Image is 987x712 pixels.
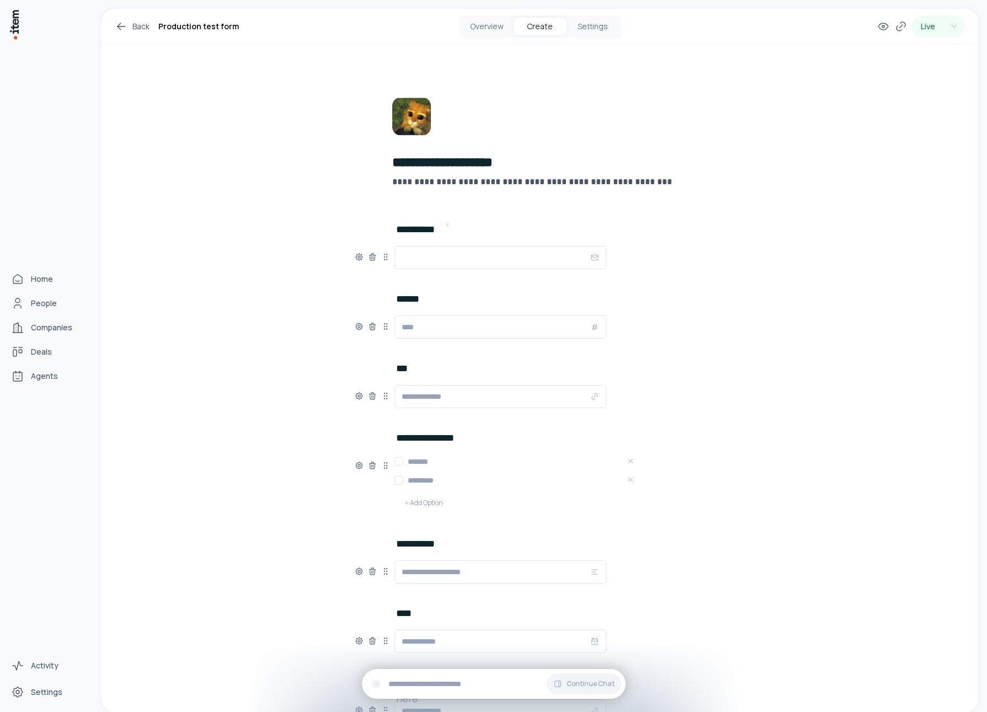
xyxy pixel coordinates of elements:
[31,322,72,333] span: Companies
[115,20,150,33] a: Back
[461,18,514,35] button: Overview
[624,473,637,486] button: Remove Pepperoni
[567,679,615,688] span: Continue Chat
[392,97,431,136] img: Form Logo
[7,365,90,387] a: Agents
[7,655,90,677] a: Activity
[624,454,637,468] button: Remove Hawaian
[362,669,626,699] div: Continue Chat
[7,268,90,290] a: Home
[7,681,90,703] a: Settings
[7,317,90,339] a: Companies
[31,371,58,382] span: Agents
[158,20,239,33] h1: Production test form
[31,346,52,357] span: Deals
[514,18,567,35] button: Create
[394,492,452,514] button: Add Option
[7,341,90,363] a: Deals
[7,292,90,314] a: People
[31,274,53,285] span: Home
[567,18,620,35] button: Settings
[547,673,621,694] button: Continue Chat
[9,9,20,40] img: Item Brain Logo
[31,298,57,309] span: People
[31,660,58,671] span: Activity
[31,687,62,698] span: Settings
